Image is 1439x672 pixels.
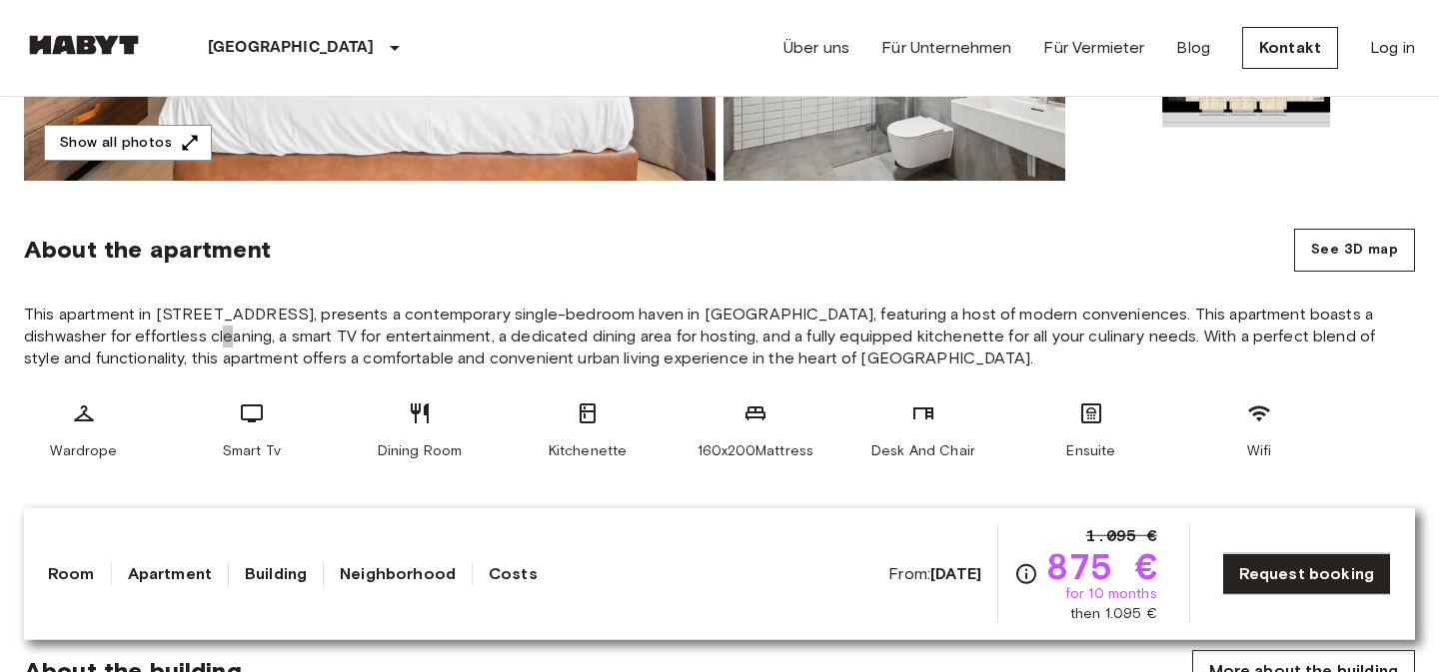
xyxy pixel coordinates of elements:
span: Wifi [1247,441,1272,461]
a: Apartment [128,562,212,586]
a: Building [245,562,307,586]
span: 160x200Mattress [698,441,813,461]
span: for 10 months [1065,584,1157,604]
span: Dining Room [378,441,463,461]
a: Log in [1370,36,1415,60]
span: Kitchenette [549,441,628,461]
span: Smart Tv [223,441,281,461]
span: Wardrope [50,441,117,461]
a: Neighborhood [340,562,456,586]
a: Blog [1176,36,1210,60]
a: Über uns [783,36,849,60]
span: Ensuite [1066,441,1115,461]
a: Kontakt [1242,27,1338,69]
span: 875 € [1046,548,1157,584]
span: About the apartment [24,235,271,265]
a: Request booking [1222,553,1391,595]
span: Desk And Chair [871,441,975,461]
span: 1.095 € [1086,524,1157,548]
button: See 3D map [1294,229,1415,272]
span: then 1.095 € [1070,604,1157,624]
a: Für Vermieter [1043,36,1144,60]
svg: Check cost overview for full price breakdown. Please note that discounts apply to new joiners onl... [1014,562,1038,586]
span: This apartment in [STREET_ADDRESS], presents a contemporary single-bedroom haven in [GEOGRAPHIC_D... [24,304,1415,369]
button: Show all photos [44,125,212,162]
span: From: [888,563,981,585]
a: Room [48,562,95,586]
img: Habyt [24,35,144,55]
a: Für Unternehmen [881,36,1011,60]
a: Costs [489,562,538,586]
b: [DATE] [930,564,981,583]
p: [GEOGRAPHIC_DATA] [208,36,375,60]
